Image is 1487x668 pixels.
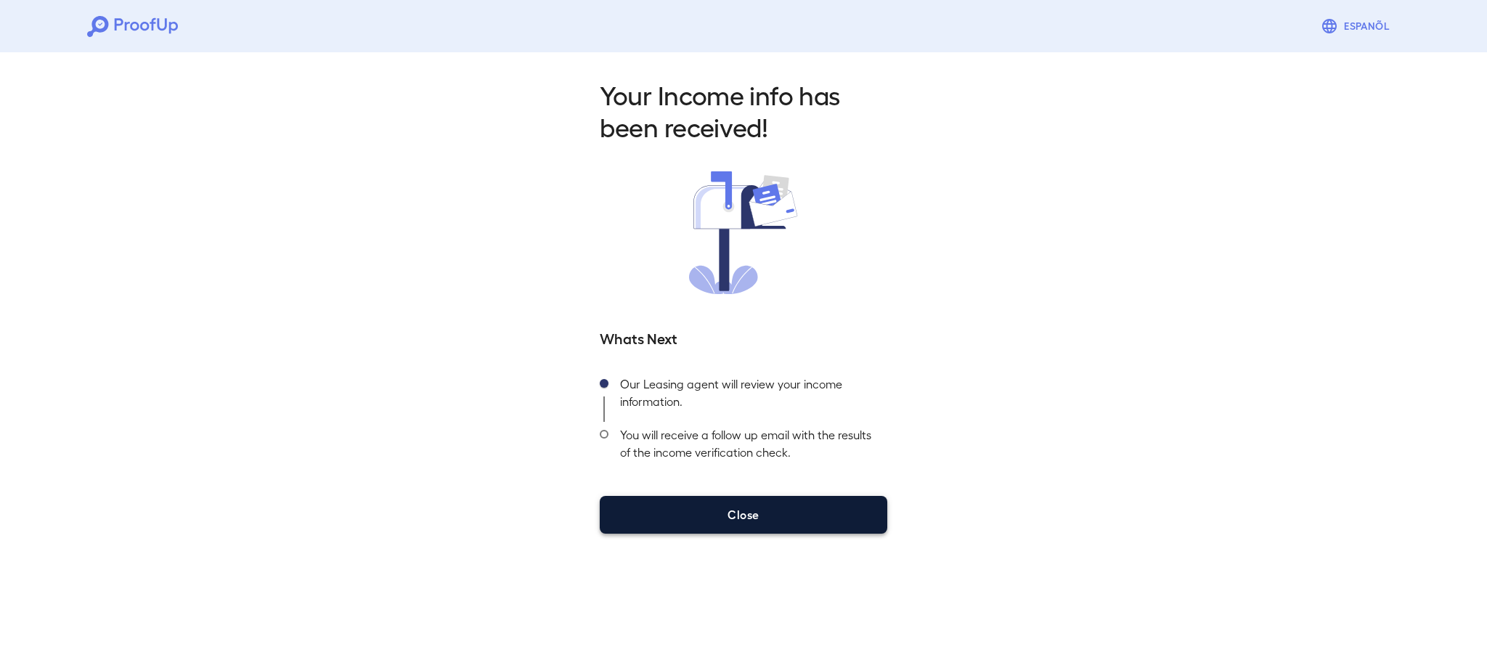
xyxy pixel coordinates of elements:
[689,171,798,294] img: received.svg
[608,371,887,422] div: Our Leasing agent will review your income information.
[608,422,887,473] div: You will receive a follow up email with the results of the income verification check.
[1315,12,1400,41] button: Espanõl
[600,78,887,142] h2: Your Income info has been received!
[600,496,887,534] button: Close
[600,327,887,348] h5: Whats Next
